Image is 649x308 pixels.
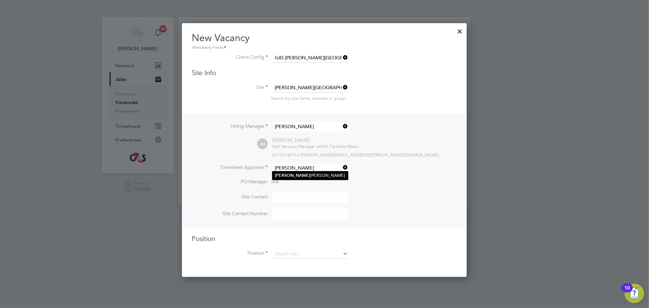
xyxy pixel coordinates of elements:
[624,288,630,296] div: 10
[273,122,348,131] input: Search for...
[192,32,457,51] h2: New Vacancy
[192,44,457,51] div: Mandatory Fields
[272,144,364,149] div: G4S Facilities Management (Uk) Limited
[192,84,268,91] label: Site
[625,284,644,303] button: Open Resource Center, 10 new notifications
[192,235,457,243] h3: Position
[273,83,348,93] input: Search for...
[272,137,364,144] div: [PERSON_NAME]
[273,164,348,173] input: Search for...
[192,194,268,200] label: Site Contact
[271,179,278,185] span: n/a
[192,250,268,257] label: Position
[192,54,268,61] label: Client Config
[273,54,348,63] input: Search for...
[257,139,268,149] span: JM
[300,152,439,158] span: [PERSON_NAME][EMAIL_ADDRESS][PERSON_NAME][DOMAIN_NAME]
[273,250,348,259] input: Search for...
[272,171,348,180] li: [PERSON_NAME]
[275,173,310,178] b: [PERSON_NAME]
[192,123,268,130] label: Hiring Manager
[272,144,320,149] span: Soft Services Manager at
[192,69,457,78] h3: Site Info
[271,96,346,101] span: Search by site name, address or group
[192,211,268,217] label: Site Contact Number
[272,152,299,158] span: 07730140153
[192,179,268,185] label: PO Manager
[192,164,268,171] label: Timesheet Approver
